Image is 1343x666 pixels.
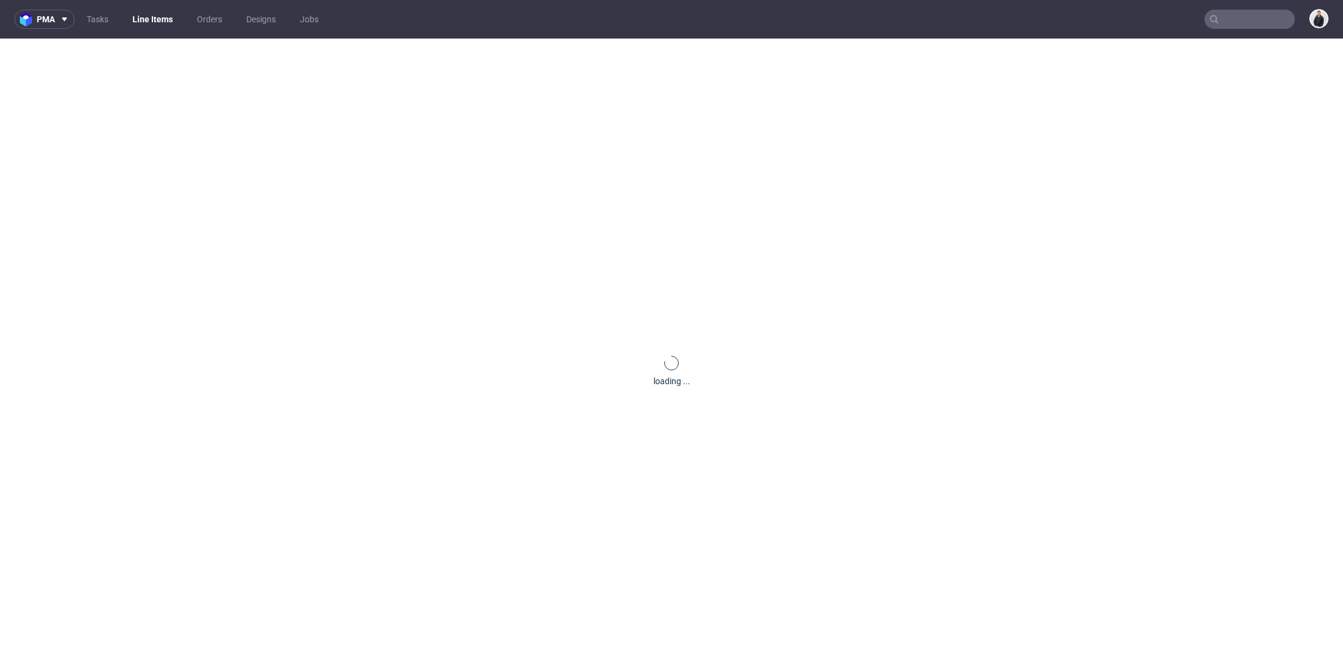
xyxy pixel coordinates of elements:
[125,10,180,29] a: Line Items
[239,10,283,29] a: Designs
[653,375,690,387] div: loading ...
[1310,10,1327,27] img: Adrian Margula
[14,10,75,29] button: pma
[293,10,326,29] a: Jobs
[37,15,55,23] span: pma
[190,10,229,29] a: Orders
[20,13,37,26] img: logo
[79,10,116,29] a: Tasks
